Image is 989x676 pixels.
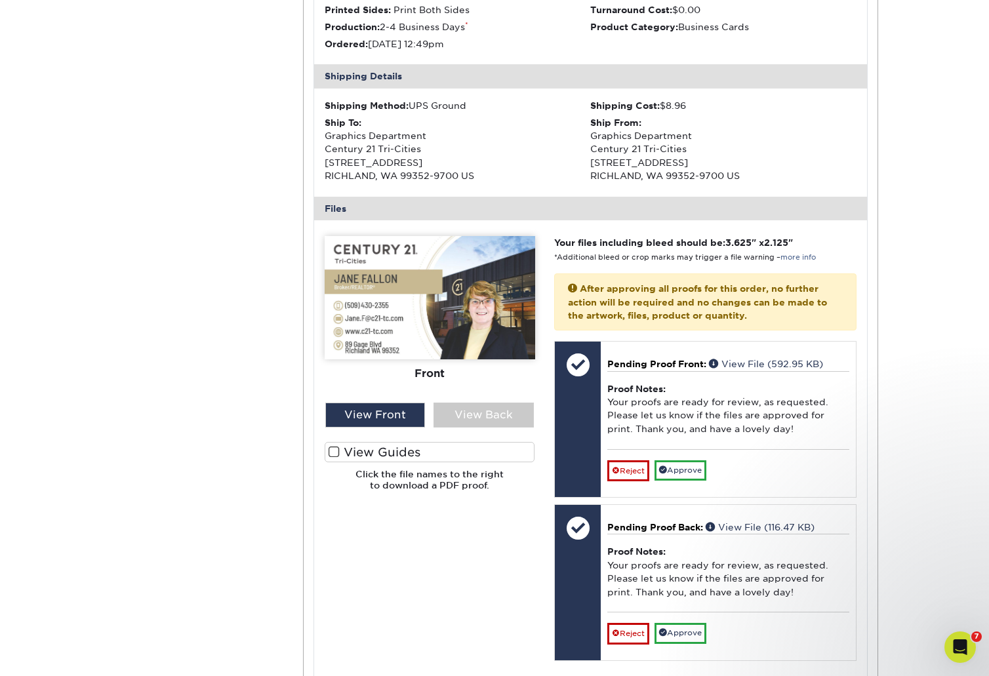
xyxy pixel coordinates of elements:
h6: Click the file names to the right to download a PDF proof. [325,469,535,501]
strong: Ship To: [325,117,361,128]
span: 3.625 [725,237,752,248]
a: Reject [607,460,649,481]
small: *Additional bleed or crop marks may trigger a file warning – [554,253,816,262]
strong: Proof Notes: [607,546,666,557]
strong: Your files including bleed should be: " x " [554,237,793,248]
div: Graphics Department Century 21 Tri-Cities [STREET_ADDRESS] RICHLAND, WA 99352-9700 US [590,116,857,183]
a: Reject [607,623,649,644]
div: Your proofs are ready for review, as requested. Please let us know if the files are approved for ... [607,534,849,612]
label: View Guides [325,442,535,462]
div: Shipping Details [314,64,868,88]
li: 2-4 Business Days [325,20,591,33]
strong: Shipping Cost: [590,100,660,111]
div: UPS Ground [325,99,591,112]
div: View Back [434,403,534,427]
strong: Proof Notes: [607,384,666,394]
div: Graphics Department Century 21 Tri-Cities [STREET_ADDRESS] RICHLAND, WA 99352-9700 US [325,116,591,183]
div: $8.96 [590,99,857,112]
div: Files [314,197,868,220]
span: Pending Proof Front: [607,359,706,369]
strong: Production: [325,22,380,32]
strong: Printed Sides: [325,5,391,15]
strong: Ordered: [325,39,368,49]
li: Business Cards [590,20,857,33]
a: View File (116.47 KB) [706,522,815,532]
div: Your proofs are ready for review, as requested. Please let us know if the files are approved for ... [607,371,849,449]
a: View File (592.95 KB) [709,359,823,369]
a: Approve [655,460,706,481]
strong: Shipping Method: [325,100,409,111]
strong: Product Category: [590,22,678,32]
strong: After approving all proofs for this order, no further action will be required and no changes can ... [568,283,827,321]
span: 2.125 [764,237,788,248]
iframe: Intercom live chat [944,631,976,663]
strong: Ship From: [590,117,641,128]
span: Pending Proof Back: [607,522,703,532]
strong: Turnaround Cost: [590,5,672,15]
div: Front [325,359,535,388]
a: Approve [655,623,706,643]
li: [DATE] 12:49pm [325,37,591,50]
li: $0.00 [590,3,857,16]
div: View Front [325,403,426,427]
a: more info [780,253,816,262]
span: Print Both Sides [394,5,470,15]
span: 7 [971,631,982,642]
